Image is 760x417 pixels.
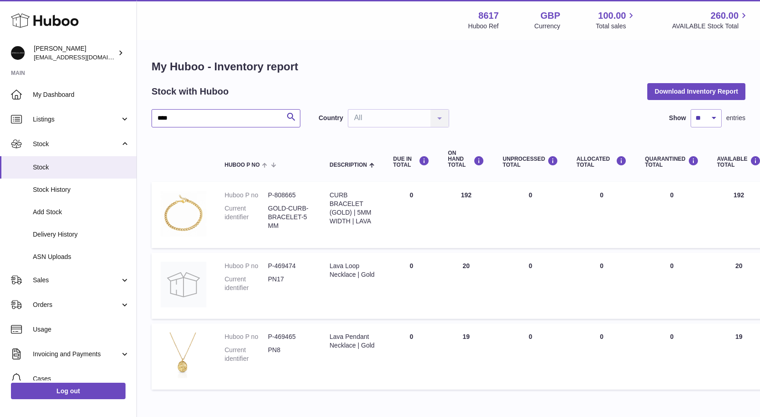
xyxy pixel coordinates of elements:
[567,253,636,319] td: 0
[268,275,311,292] dd: PN17
[393,156,430,168] div: DUE IN TOTAL
[161,191,206,237] img: product image
[670,262,674,269] span: 0
[330,262,375,279] div: Lava Loop Necklace | Gold
[268,262,311,270] dd: P-469474
[493,182,567,248] td: 0
[225,262,268,270] dt: Huboo P no
[672,22,749,31] span: AVAILABLE Stock Total
[161,333,206,378] img: product image
[33,350,120,359] span: Invoicing and Payments
[330,191,375,226] div: CURB BRACELET (GOLD) | 5MM WIDTH | LAVA
[152,59,745,74] h1: My Huboo - Inventory report
[567,323,636,390] td: 0
[33,115,120,124] span: Listings
[596,10,636,31] a: 100.00 Total sales
[33,163,130,172] span: Stock
[161,262,206,307] img: product image
[34,53,134,61] span: [EMAIL_ADDRESS][DOMAIN_NAME]
[596,22,636,31] span: Total sales
[468,22,499,31] div: Huboo Ref
[33,185,130,194] span: Stock History
[225,346,268,363] dt: Current identifier
[268,346,311,363] dd: PN8
[672,10,749,31] a: 260.00 AVAILABLE Stock Total
[268,204,311,230] dd: GOLD-CURB-BRACELET-5MM
[384,182,439,248] td: 0
[11,383,126,399] a: Log out
[567,182,636,248] td: 0
[152,85,229,98] h2: Stock with Huboo
[647,83,745,100] button: Download Inventory Report
[33,253,130,261] span: ASN Uploads
[439,323,493,390] td: 19
[225,204,268,230] dt: Current identifier
[225,191,268,200] dt: Huboo P no
[225,333,268,341] dt: Huboo P no
[33,208,130,216] span: Add Stock
[439,253,493,319] td: 20
[493,323,567,390] td: 0
[726,114,745,122] span: entries
[319,114,343,122] label: Country
[448,150,484,169] div: ON HAND Total
[33,140,120,148] span: Stock
[33,230,130,239] span: Delivery History
[225,162,260,168] span: Huboo P no
[503,156,558,168] div: UNPROCESSED Total
[669,114,686,122] label: Show
[33,301,120,309] span: Orders
[670,191,674,199] span: 0
[645,156,699,168] div: QUARANTINED Total
[598,10,626,22] span: 100.00
[540,10,560,22] strong: GBP
[577,156,627,168] div: ALLOCATED Total
[535,22,561,31] div: Currency
[478,10,499,22] strong: 8617
[225,275,268,292] dt: Current identifier
[33,375,130,383] span: Cases
[330,333,375,350] div: Lava Pendant Necklace | Gold
[33,276,120,285] span: Sales
[33,325,130,334] span: Usage
[384,323,439,390] td: 0
[670,333,674,340] span: 0
[33,90,130,99] span: My Dashboard
[711,10,739,22] span: 260.00
[439,182,493,248] td: 192
[34,44,116,62] div: [PERSON_NAME]
[268,191,311,200] dd: P-808665
[11,46,25,60] img: hello@alfredco.com
[330,162,367,168] span: Description
[493,253,567,319] td: 0
[268,333,311,341] dd: P-469465
[384,253,439,319] td: 0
